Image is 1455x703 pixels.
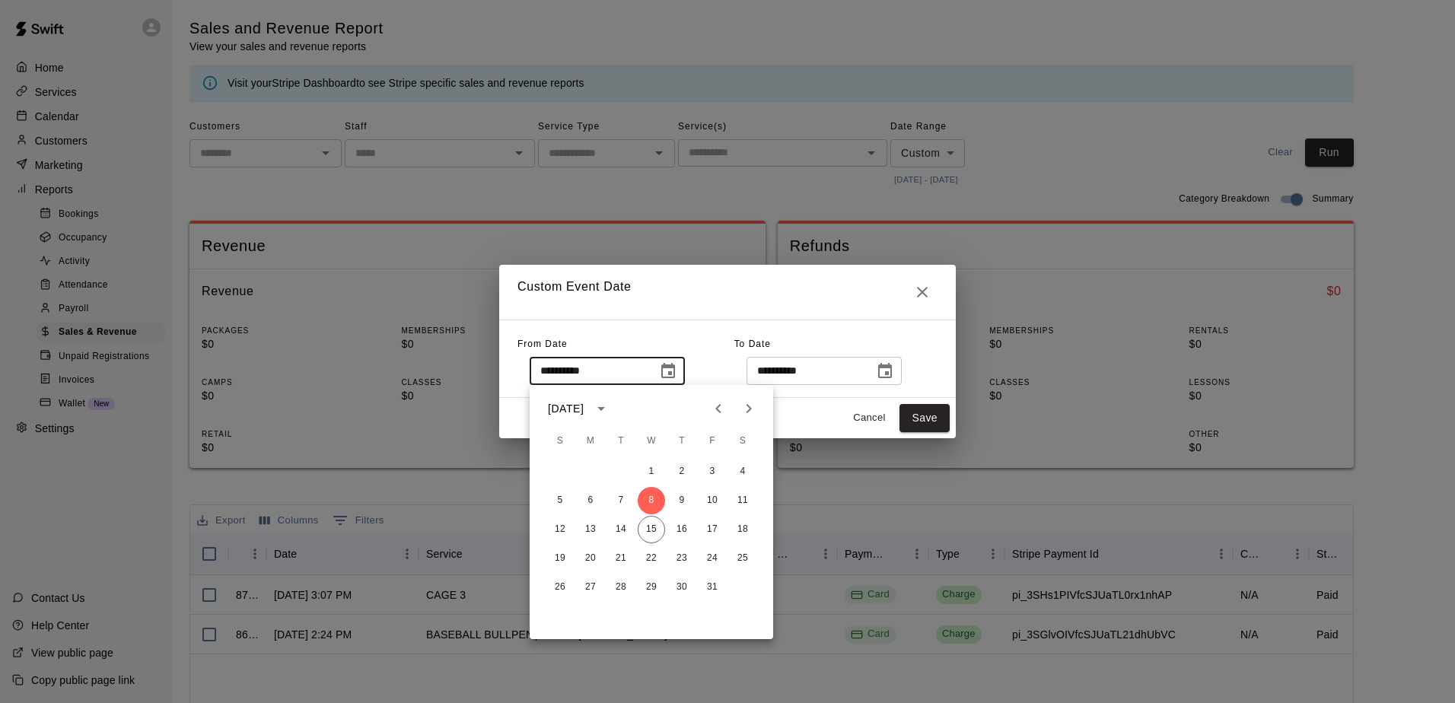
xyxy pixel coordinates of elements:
[845,406,893,430] button: Cancel
[668,574,696,601] button: 30
[638,574,665,601] button: 29
[699,545,726,572] button: 24
[546,487,574,514] button: 5
[653,356,683,386] button: Choose date, selected date is Oct 8, 2025
[729,426,756,456] span: Saturday
[638,458,665,485] button: 1
[668,458,696,485] button: 2
[699,516,726,543] button: 17
[577,516,604,543] button: 13
[734,393,764,424] button: Next month
[499,265,956,320] h2: Custom Event Date
[699,487,726,514] button: 10
[668,545,696,572] button: 23
[546,574,574,601] button: 26
[699,574,726,601] button: 31
[577,545,604,572] button: 20
[638,487,665,514] button: 8
[899,404,950,432] button: Save
[588,396,614,421] button: calendar view is open, switch to year view
[607,574,635,601] button: 28
[546,545,574,572] button: 19
[607,426,635,456] span: Tuesday
[577,426,604,456] span: Monday
[546,426,574,456] span: Sunday
[729,516,756,543] button: 18
[517,339,568,349] span: From Date
[870,356,900,386] button: Choose date, selected date is Oct 15, 2025
[699,426,726,456] span: Friday
[734,339,771,349] span: To Date
[577,574,604,601] button: 27
[607,545,635,572] button: 21
[577,487,604,514] button: 6
[607,487,635,514] button: 7
[638,516,665,543] button: 15
[907,277,938,307] button: Close
[729,458,756,485] button: 4
[607,516,635,543] button: 14
[546,516,574,543] button: 12
[638,426,665,456] span: Wednesday
[668,516,696,543] button: 16
[699,458,726,485] button: 3
[548,401,584,417] div: [DATE]
[638,545,665,572] button: 22
[668,426,696,456] span: Thursday
[729,487,756,514] button: 11
[668,487,696,514] button: 9
[729,545,756,572] button: 25
[703,393,734,424] button: Previous month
